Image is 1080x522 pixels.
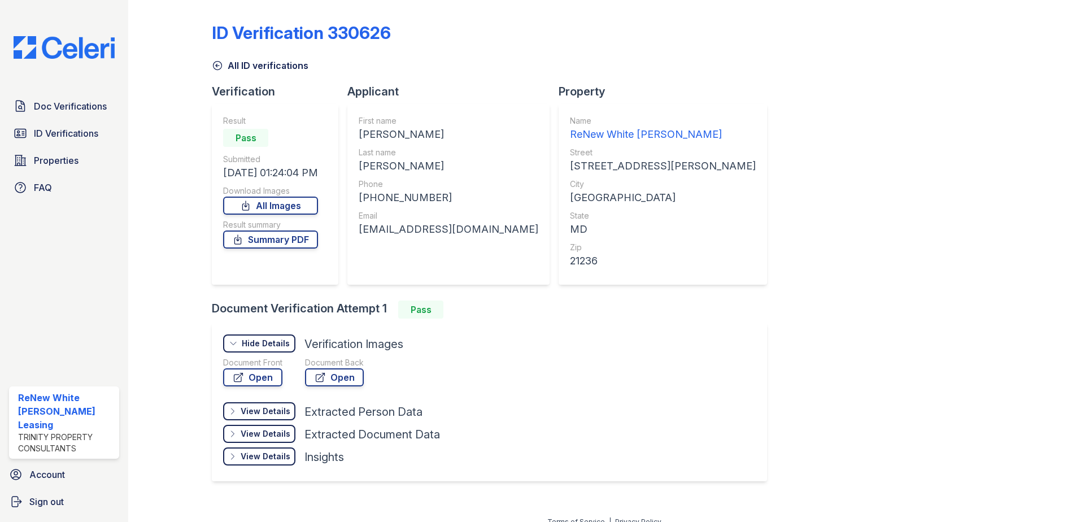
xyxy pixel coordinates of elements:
div: State [570,210,756,221]
div: View Details [241,406,290,417]
a: FAQ [9,176,119,199]
a: All Images [223,197,318,215]
div: [PERSON_NAME] [359,158,538,174]
div: Document Verification Attempt 1 [212,301,776,319]
div: 21236 [570,253,756,269]
a: Account [5,463,124,486]
div: Download Images [223,185,318,197]
div: Document Back [305,357,364,368]
div: Last name [359,147,538,158]
div: [PHONE_NUMBER] [359,190,538,206]
div: Result summary [223,219,318,230]
div: Pass [398,301,443,319]
div: [EMAIL_ADDRESS][DOMAIN_NAME] [359,221,538,237]
span: Sign out [29,495,64,508]
div: [STREET_ADDRESS][PERSON_NAME] [570,158,756,174]
iframe: chat widget [1033,477,1069,511]
span: Properties [34,154,79,167]
div: Property [559,84,776,99]
div: Submitted [223,154,318,165]
div: Phone [359,179,538,190]
div: Pass [223,129,268,147]
a: Open [223,368,282,386]
div: Applicant [347,84,559,99]
div: View Details [241,451,290,462]
div: ReNew White [PERSON_NAME] [570,127,756,142]
div: ID Verification 330626 [212,23,391,43]
div: Street [570,147,756,158]
span: ID Verifications [34,127,98,140]
div: Extracted Document Data [304,427,440,442]
span: Doc Verifications [34,99,107,113]
div: Name [570,115,756,127]
div: Verification Images [304,336,403,352]
div: First name [359,115,538,127]
a: All ID verifications [212,59,308,72]
a: ID Verifications [9,122,119,145]
div: View Details [241,428,290,440]
a: Doc Verifications [9,95,119,118]
a: Summary PDF [223,230,318,249]
div: Result [223,115,318,127]
a: Name ReNew White [PERSON_NAME] [570,115,756,142]
div: [PERSON_NAME] [359,127,538,142]
div: Verification [212,84,347,99]
a: Open [305,368,364,386]
div: Trinity Property Consultants [18,432,115,454]
div: [DATE] 01:24:04 PM [223,165,318,181]
div: Hide Details [242,338,290,349]
img: CE_Logo_Blue-a8612792a0a2168367f1c8372b55b34899dd931a85d93a1a3d3e32e68fde9ad4.png [5,36,124,59]
div: [GEOGRAPHIC_DATA] [570,190,756,206]
span: FAQ [34,181,52,194]
span: Account [29,468,65,481]
div: Insights [304,449,344,465]
div: Email [359,210,538,221]
div: Document Front [223,357,282,368]
a: Properties [9,149,119,172]
div: City [570,179,756,190]
div: Extracted Person Data [304,404,423,420]
a: Sign out [5,490,124,513]
div: Zip [570,242,756,253]
div: MD [570,221,756,237]
div: ReNew White [PERSON_NAME] Leasing [18,391,115,432]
